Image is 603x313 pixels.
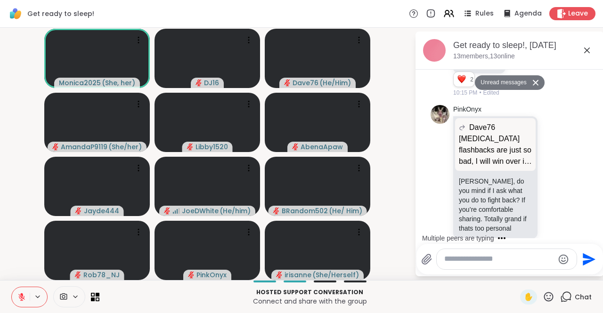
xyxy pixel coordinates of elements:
span: audio-muted [196,80,202,86]
a: PinkOnyx [453,105,481,114]
button: Unread messages [475,75,529,90]
span: irisanne [285,270,311,280]
span: audio-muted [75,208,82,214]
div: Multiple peers are typing [422,233,494,243]
span: Jayde444 [84,206,119,216]
span: audio-muted [273,208,280,214]
p: Connect and share with the group [105,297,514,306]
img: ShareWell Logomark [8,6,24,22]
span: Agenda [514,9,542,18]
span: Libby1520 [196,142,228,152]
span: audio-muted [276,272,283,278]
span: ( He/Him ) [319,78,351,88]
p: 13 members, 13 online [453,52,515,61]
span: Rob78_NJ [83,270,120,280]
span: ✋ [524,291,533,303]
div: Reaction list [454,72,470,87]
img: https://sharewell-space-live.sfo3.digitaloceanspaces.com/user-generated/3d39395a-5486-44ea-9184-d... [431,105,449,124]
span: audio-muted [187,144,194,150]
p: Hosted support conversation [105,288,514,297]
span: Get ready to sleep! [27,9,94,18]
span: 10:15 PM [453,88,477,97]
span: ( She, her ) [102,78,135,88]
span: Monica2025 [59,78,101,88]
span: Dave76 [469,122,495,133]
div: Get ready to sleep!, [DATE] [453,40,596,51]
span: audio-muted [292,144,299,150]
button: Reactions: love [456,76,466,83]
span: audio-muted [188,272,195,278]
p: [MEDICAL_DATA] flashbacks are just so bad, I will win over it tonight [459,133,532,167]
span: JoeDWhite [182,206,219,216]
span: • [479,88,481,97]
span: Chat [575,292,592,302]
button: Emoji picker [558,254,569,265]
span: Leave [568,9,588,18]
span: 2 [470,75,474,84]
button: Send [577,249,598,270]
span: ( She/her ) [108,142,142,152]
span: audio-muted [52,144,59,150]
span: BRandom502 [282,206,328,216]
p: [PERSON_NAME], do you mind if I ask what you do to fight back? If you’re comfortable sharing. Tot... [459,177,532,233]
span: DJ16 [204,78,219,88]
span: audio-muted [75,272,81,278]
span: Dave76 [293,78,318,88]
span: Rules [475,9,494,18]
span: ( He/him ) [220,206,251,216]
span: PinkOnyx [196,270,227,280]
span: audio-muted [284,80,291,86]
span: audio-muted [164,208,171,214]
span: AbenaApaw [301,142,343,152]
textarea: Type your message [444,254,554,264]
span: AmandaP9119 [61,142,107,152]
img: Get ready to sleep!, Oct 06 [423,39,446,62]
span: ( She/Herself ) [312,270,359,280]
span: Edited [483,88,499,97]
span: ( He/ Him ) [329,206,362,216]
